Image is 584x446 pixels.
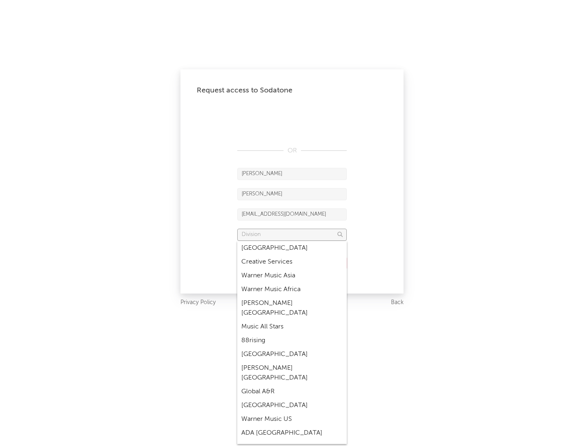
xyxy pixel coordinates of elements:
[237,361,347,385] div: [PERSON_NAME] [GEOGRAPHIC_DATA]
[237,269,347,283] div: Warner Music Asia
[237,399,347,412] div: [GEOGRAPHIC_DATA]
[237,146,347,156] div: OR
[237,320,347,334] div: Music All Stars
[237,188,347,200] input: Last Name
[237,296,347,320] div: [PERSON_NAME] [GEOGRAPHIC_DATA]
[237,208,347,221] input: Email
[197,86,387,95] div: Request access to Sodatone
[180,298,216,308] a: Privacy Policy
[237,385,347,399] div: Global A&R
[237,334,347,347] div: 88rising
[237,168,347,180] input: First Name
[237,283,347,296] div: Warner Music Africa
[237,426,347,440] div: ADA [GEOGRAPHIC_DATA]
[237,255,347,269] div: Creative Services
[237,347,347,361] div: [GEOGRAPHIC_DATA]
[237,241,347,255] div: [GEOGRAPHIC_DATA]
[391,298,404,308] a: Back
[237,412,347,426] div: Warner Music US
[237,229,347,241] input: Division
